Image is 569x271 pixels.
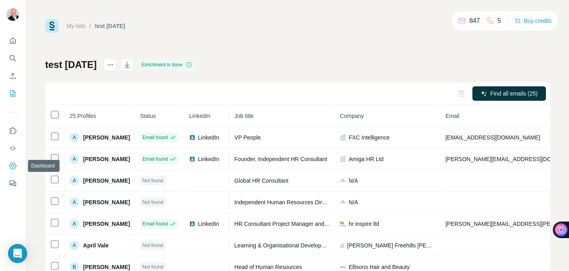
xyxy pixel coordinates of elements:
[83,263,130,271] span: [PERSON_NAME]
[142,177,163,184] span: Not found
[139,60,195,70] div: Enrichment is done
[234,113,253,119] span: Job title
[189,113,210,119] span: LinkedIn
[348,155,383,163] span: Amiga HR Ltd
[6,34,19,48] button: Quick start
[348,134,390,141] span: FXC Intelligence
[83,220,130,228] span: [PERSON_NAME]
[490,90,537,98] span: Find all emails (25)
[6,159,19,173] button: Dashboard
[514,15,551,26] button: Buy credits
[45,19,59,33] img: Surfe Logo
[83,241,109,249] span: April Vale
[83,198,130,206] span: [PERSON_NAME]
[6,124,19,138] button: Use Surfe on LinkedIn
[70,133,79,142] div: A
[70,154,79,164] div: A
[198,155,219,163] span: LinkedIn
[497,16,501,26] p: 5
[83,134,130,141] span: [PERSON_NAME]
[340,113,364,119] span: Company
[445,113,459,119] span: Email
[6,8,19,21] img: Avatar
[83,177,130,185] span: [PERSON_NAME]
[6,176,19,191] button: Feedback
[189,221,195,227] img: LinkedIn logo
[347,241,436,249] span: [PERSON_NAME] Freehills [PERSON_NAME]
[70,241,79,250] div: A
[234,199,362,205] span: Independent Human Resources Director/Consultant
[6,51,19,66] button: Search
[340,199,346,205] img: company-logo
[348,263,410,271] span: Ellisons Hair and Beauty
[340,264,346,270] img: company-logo
[95,22,125,30] div: test [DATE]
[469,16,480,26] p: 847
[45,58,97,71] h1: test [DATE]
[70,219,79,229] div: A
[340,221,346,227] img: company-logo
[6,141,19,155] button: Use Surfe API
[142,155,167,163] span: Email found
[234,264,302,270] span: Head of Human Resources
[189,134,195,141] img: LinkedIn logo
[348,198,358,206] span: N/A
[234,156,327,162] span: Founder, Independent HR Consultant
[142,134,167,141] span: Email found
[90,22,91,30] li: /
[142,242,163,249] span: Not found
[67,23,86,29] a: My lists
[472,86,546,101] button: Find all emails (25)
[348,177,358,185] span: N/A
[104,58,117,71] button: actions
[340,177,346,184] img: company-logo
[140,113,156,119] span: Status
[234,177,288,184] span: Global HR Consultant
[70,113,96,119] span: 25 Profiles
[189,156,195,162] img: LinkedIn logo
[83,155,130,163] span: [PERSON_NAME]
[70,197,79,207] div: A
[142,199,163,206] span: Not found
[234,221,385,227] span: HR Consultant Project Manager and Transformational Coach
[234,242,333,249] span: Learning & Organisational Development
[348,220,379,228] span: hr inspire ltd
[6,69,19,83] button: Enrich CSV
[6,86,19,101] button: My lists
[142,263,163,271] span: Not found
[142,220,167,227] span: Email found
[445,134,540,141] span: [EMAIL_ADDRESS][DOMAIN_NAME]
[8,244,27,263] div: Open Intercom Messenger
[198,134,219,141] span: LinkedIn
[198,220,219,228] span: LinkedIn
[70,176,79,185] div: A
[234,134,261,141] span: VP People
